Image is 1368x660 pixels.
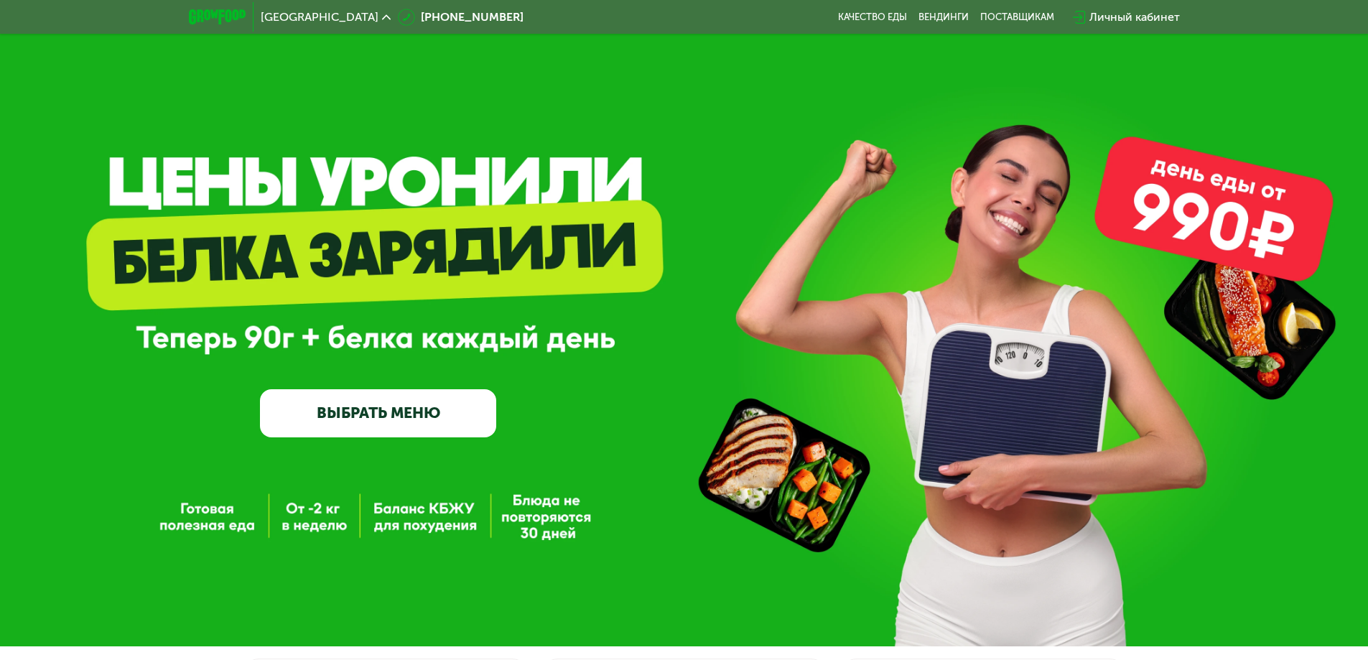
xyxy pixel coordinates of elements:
[261,11,378,23] span: [GEOGRAPHIC_DATA]
[398,9,524,26] a: [PHONE_NUMBER]
[980,11,1054,23] div: поставщикам
[260,389,496,437] a: ВЫБРАТЬ МЕНЮ
[1089,9,1180,26] div: Личный кабинет
[838,11,907,23] a: Качество еды
[918,11,969,23] a: Вендинги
